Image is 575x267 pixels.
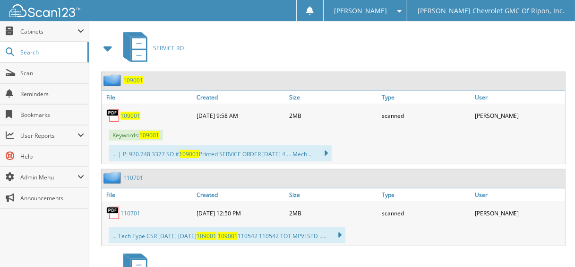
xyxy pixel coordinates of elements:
span: User Reports [20,132,77,140]
div: 2MB [287,204,379,222]
a: Created [194,91,287,104]
img: PDF.png [106,206,120,220]
span: Keywords: [109,130,163,141]
div: [PERSON_NAME] [472,204,565,222]
a: Type [380,91,472,104]
img: folder2.png [103,74,123,86]
span: Announcements [20,194,84,202]
span: Reminders [20,90,84,98]
span: 109001 [179,150,199,158]
a: Created [194,188,287,201]
a: Size [287,91,379,104]
span: 109001 [139,131,159,139]
span: [PERSON_NAME] Chevrolet GMC Of Ripon, Inc. [418,8,565,14]
img: PDF.png [106,108,120,123]
div: ... | P: 920.748.3377 SO # Printed SERVICE ORDER [DATE] 4 ... Mech ... [109,145,332,161]
a: 110701 [123,174,143,182]
a: 110701 [120,209,140,217]
div: [DATE] 12:50 PM [194,204,287,222]
span: 109001 [218,232,238,240]
div: scanned [380,204,472,222]
a: Type [380,188,472,201]
a: Size [287,188,379,201]
span: Cabinets [20,27,77,36]
div: scanned [380,106,472,125]
a: User [472,188,565,201]
span: SERVICE RO [153,44,184,52]
a: 109001 [120,112,140,120]
div: [PERSON_NAME] [472,106,565,125]
img: scan123-logo-white.svg [9,4,80,17]
img: folder2.png [103,172,123,184]
a: SERVICE RO [118,29,184,67]
span: [PERSON_NAME] [335,8,387,14]
span: 109001 [197,232,216,240]
a: 109001 [123,76,143,84]
a: File [102,91,194,104]
span: Admin Menu [20,173,77,181]
span: Bookmarks [20,111,84,119]
div: 2MB [287,106,379,125]
span: Scan [20,69,84,77]
span: Search [20,48,83,56]
a: File [102,188,194,201]
div: ... Tech Type CSR [DATE] [DATE] 110542 110542 TOT MPVI STD ..... [109,227,345,243]
span: Help [20,152,84,160]
div: [DATE] 9:58 AM [194,106,287,125]
a: User [472,91,565,104]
